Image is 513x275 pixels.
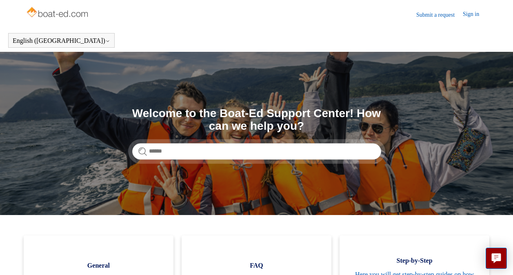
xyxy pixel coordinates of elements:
[352,256,477,266] span: Step-by-Step
[132,107,381,133] h1: Welcome to the Boat-Ed Support Center! How can we help you?
[36,261,161,271] span: General
[416,11,463,19] a: Submit a request
[486,248,507,269] button: Live chat
[463,10,487,20] a: Sign in
[13,37,110,44] button: English ([GEOGRAPHIC_DATA])
[132,143,381,160] input: Search
[194,261,319,271] span: FAQ
[26,5,91,21] img: Boat-Ed Help Center home page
